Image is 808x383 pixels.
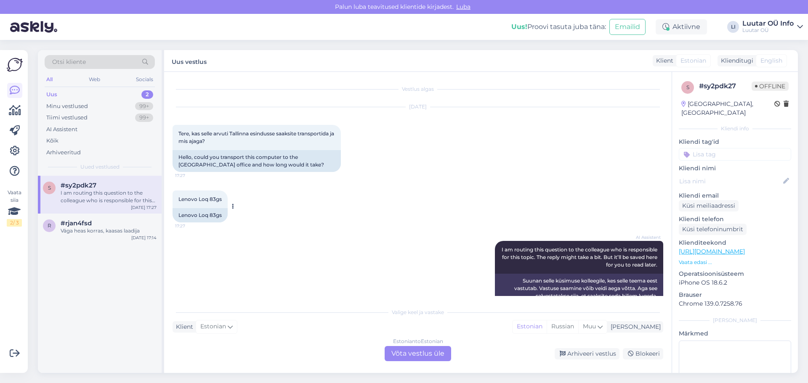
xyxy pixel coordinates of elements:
[46,148,81,157] div: Arhiveeritud
[61,182,96,189] span: #sy2pdk27
[679,148,791,161] input: Lisa tag
[547,320,578,333] div: Russian
[511,22,606,32] div: Proovi tasuta juba täna:
[175,172,207,179] span: 17:27
[141,90,153,99] div: 2
[718,56,753,65] div: Klienditugi
[679,238,791,247] p: Klienditeekond
[679,224,747,235] div: Küsi telefoninumbrit
[454,3,473,11] span: Luba
[629,234,661,240] span: AI Assistent
[385,346,451,361] div: Võta vestlus üle
[134,74,155,85] div: Socials
[679,125,791,132] div: Kliendi info
[686,84,689,90] span: s
[555,348,619,359] div: Arhiveeri vestlus
[61,189,157,204] div: I am routing this question to the colleague who is responsible for this topic. The reply might ta...
[61,227,157,235] div: Väga heas korras, kaasas laadija
[699,81,752,91] div: # sy2pdk27
[679,215,791,224] p: Kliendi telefon
[679,259,791,266] p: Vaata edasi ...
[200,322,226,331] span: Estonian
[679,329,791,338] p: Märkmed
[46,114,88,122] div: Tiimi vestlused
[48,185,51,191] span: s
[742,20,794,27] div: Luutar OÜ Info
[48,222,51,229] span: r
[727,21,739,33] div: LI
[393,338,443,345] div: Estonian to Estonian
[80,163,120,171] span: Uued vestlused
[173,150,341,172] div: Hello, could you transport this computer to the [GEOGRAPHIC_DATA] office and how long would it take?
[46,137,58,145] div: Kõik
[681,100,774,117] div: [GEOGRAPHIC_DATA], [GEOGRAPHIC_DATA]
[45,74,54,85] div: All
[7,189,22,227] div: Vaata siia
[752,82,789,91] span: Offline
[511,23,527,31] b: Uus!
[135,102,153,111] div: 99+
[173,85,663,93] div: Vestlus algas
[135,114,153,122] div: 99+
[607,322,661,331] div: [PERSON_NAME]
[609,19,646,35] button: Emailid
[679,137,791,146] p: Kliendi tag'id
[173,103,663,111] div: [DATE]
[502,246,659,268] span: I am routing this question to the colleague who is responsible for this topic. The reply might ta...
[679,269,791,278] p: Operatsioonisüsteem
[679,164,791,173] p: Kliendi nimi
[173,208,228,222] div: Lenovo Loq 83gs
[173,322,193,331] div: Klient
[61,219,92,227] span: #rjan4fsd
[679,317,791,324] div: [PERSON_NAME]
[583,322,596,330] span: Muu
[173,309,663,316] div: Valige keel ja vastake
[742,27,794,34] div: Luutar OÜ
[131,235,157,241] div: [DATE] 17:14
[131,204,157,211] div: [DATE] 17:27
[178,196,222,202] span: Lenovo Loq 83gs
[178,130,335,144] span: Tere, kas selle arvuti Tallinna esindusse saaksite transportida ja mis ajaga?
[46,90,57,99] div: Uus
[680,56,706,65] span: Estonian
[679,248,745,255] a: [URL][DOMAIN_NAME]
[656,19,707,34] div: Aktiivne
[46,125,77,134] div: AI Assistent
[513,320,547,333] div: Estonian
[7,219,22,227] div: 2 / 3
[679,200,739,211] div: Küsi meiliaadressi
[7,57,23,73] img: Askly Logo
[679,191,791,200] p: Kliendi email
[653,56,673,65] div: Klient
[175,223,207,229] span: 17:27
[760,56,782,65] span: English
[87,74,102,85] div: Web
[52,58,86,66] span: Otsi kliente
[679,291,791,299] p: Brauser
[495,274,663,303] div: Suunan selle küsimuse kolleegile, kes selle teema eest vastutab. Vastuse saamine võib veidi aega ...
[742,20,803,34] a: Luutar OÜ InfoLuutar OÜ
[679,278,791,287] p: iPhone OS 18.6.2
[46,102,88,111] div: Minu vestlused
[623,348,663,359] div: Blokeeri
[679,177,781,186] input: Lisa nimi
[679,299,791,308] p: Chrome 139.0.7258.76
[172,55,207,66] label: Uus vestlus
